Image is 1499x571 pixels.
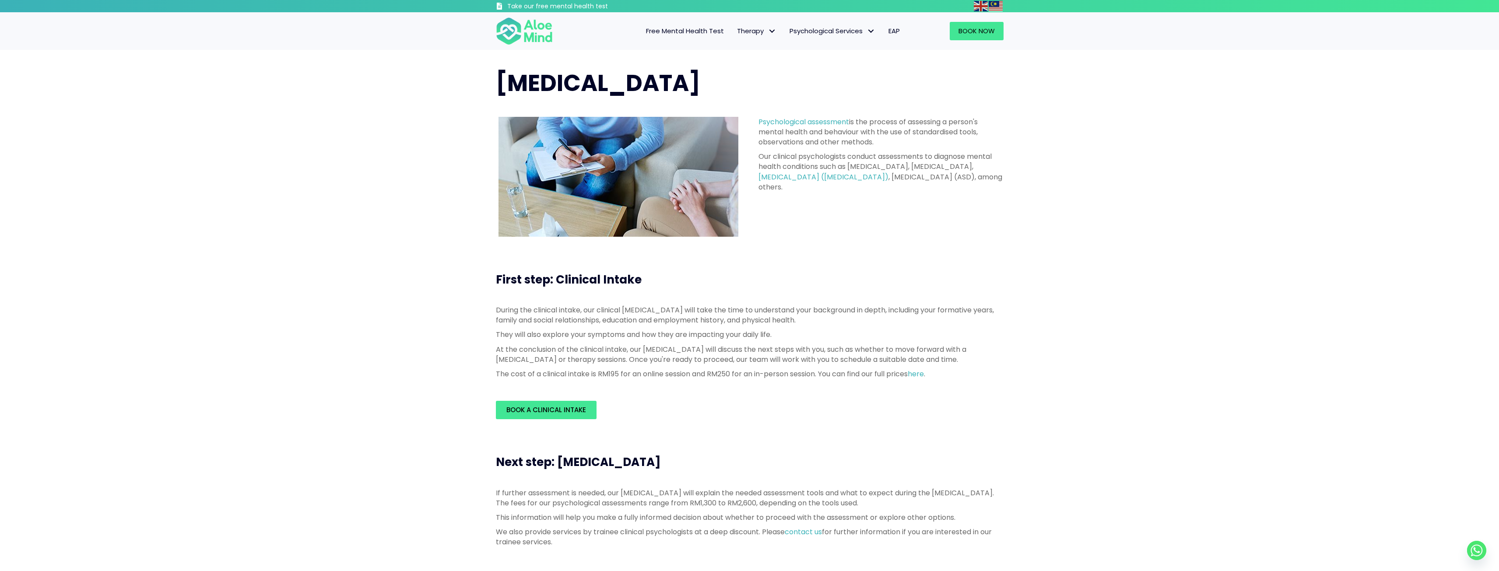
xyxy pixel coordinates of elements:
p: Our clinical psychologists conduct assessments to diagnose mental health conditions such as [MEDI... [758,151,1004,192]
span: Psychological Services [790,26,875,35]
nav: Menu [564,22,906,40]
p: This information will help you make a fully informed decision about whether to proceed with the a... [496,512,1004,522]
a: Book a Clinical Intake [496,401,597,419]
span: Free Mental Health Test [646,26,724,35]
a: Psychological assessment [758,117,849,127]
p: The cost of a clinical intake is RM195 for an online session and RM250 for an in-person session. ... [496,369,1004,379]
a: Malay [989,1,1004,11]
a: Whatsapp [1467,541,1486,560]
a: English [974,1,989,11]
p: is the process of assessing a person's mental health and behaviour with the use of standardised t... [758,117,1004,147]
a: EAP [882,22,906,40]
img: ms [989,1,1003,11]
a: Take our free mental health test [496,2,655,12]
span: EAP [888,26,900,35]
a: Psychological ServicesPsychological Services: submenu [783,22,882,40]
span: Book Now [958,26,995,35]
a: here [908,369,924,379]
img: Aloe mind Logo [496,17,553,46]
span: Therapy [737,26,776,35]
p: They will also explore your symptoms and how they are impacting your daily life. [496,329,1004,340]
a: [MEDICAL_DATA] ([MEDICAL_DATA]) [758,172,888,182]
img: psychological assessment [498,117,738,237]
p: During the clinical intake, our clinical [MEDICAL_DATA] will take the time to understand your bac... [496,305,1004,325]
span: Book a Clinical Intake [506,405,586,414]
p: If further assessment is needed, our [MEDICAL_DATA] will explain the needed assessment tools and ... [496,488,1004,508]
span: First step: Clinical Intake [496,272,642,287]
span: [MEDICAL_DATA] [496,67,700,99]
a: Book Now [950,22,1004,40]
h3: Take our free mental health test [507,2,655,11]
span: Psychological Services: submenu [865,25,878,38]
a: Free Mental Health Test [639,22,730,40]
span: Next step: [MEDICAL_DATA] [496,454,661,470]
span: Therapy: submenu [766,25,779,38]
p: At the conclusion of the clinical intake, our [MEDICAL_DATA] will discuss the next steps with you... [496,344,1004,364]
p: We also provide services by trainee clinical psychologists at a deep discount. Please for further... [496,527,1004,547]
a: TherapyTherapy: submenu [730,22,783,40]
a: contact us [785,527,822,537]
img: en [974,1,988,11]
